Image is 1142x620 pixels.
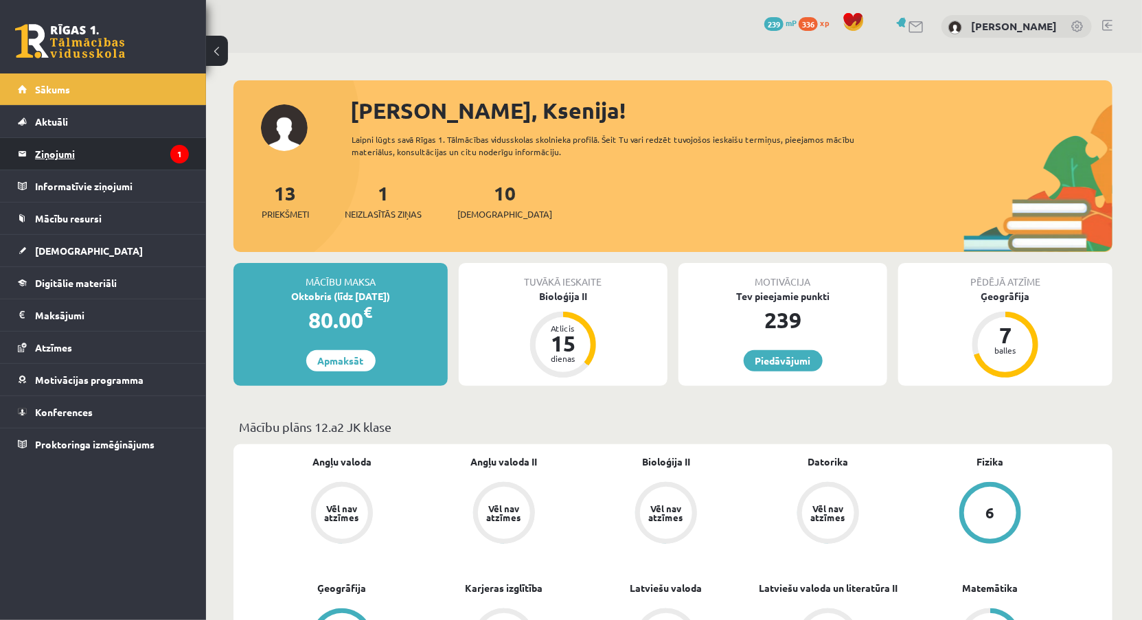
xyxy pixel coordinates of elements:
a: 1Neizlasītās ziņas [345,181,422,221]
div: Mācību maksa [233,263,448,289]
div: 239 [678,303,887,336]
span: Sākums [35,83,70,95]
div: Tev pieejamie punkti [678,289,887,303]
div: Vēl nav atzīmes [485,504,523,522]
a: Sākums [18,73,189,105]
a: 6 [909,482,1071,547]
a: Ziņojumi1 [18,138,189,170]
div: Bioloģija II [459,289,667,303]
a: Maksājumi [18,299,189,331]
div: 6 [986,505,995,520]
span: Digitālie materiāli [35,277,117,289]
span: Neizlasītās ziņas [345,207,422,221]
a: Angļu valoda II [471,455,538,469]
a: 10[DEMOGRAPHIC_DATA] [457,181,552,221]
legend: Informatīvie ziņojumi [35,170,189,202]
div: Vēl nav atzīmes [647,504,685,522]
a: Angļu valoda [312,455,372,469]
div: Motivācija [678,263,887,289]
a: Karjeras izglītība [466,581,543,595]
span: 336 [799,17,818,31]
span: € [364,302,373,322]
a: Apmaksāt [306,350,376,371]
div: Laipni lūgts savā Rīgas 1. Tālmācības vidusskolas skolnieka profilā. Šeit Tu vari redzēt tuvojošo... [352,133,879,158]
a: Bioloģija II Atlicis 15 dienas [459,289,667,380]
a: Rīgas 1. Tālmācības vidusskola [15,24,125,58]
div: Oktobris (līdz [DATE]) [233,289,448,303]
a: Atzīmes [18,332,189,363]
a: Informatīvie ziņojumi [18,170,189,202]
a: Proktoringa izmēģinājums [18,428,189,460]
div: Vēl nav atzīmes [809,504,847,522]
span: xp [820,17,829,28]
a: 239 mP [764,17,797,28]
a: Piedāvājumi [744,350,823,371]
span: mP [786,17,797,28]
a: Vēl nav atzīmes [423,482,585,547]
a: Ģeogrāfija [318,581,367,595]
div: 15 [543,332,584,354]
a: Motivācijas programma [18,364,189,395]
span: [DEMOGRAPHIC_DATA] [35,244,143,257]
span: Priekšmeti [262,207,309,221]
a: 13Priekšmeti [262,181,309,221]
div: Tuvākā ieskaite [459,263,667,289]
div: dienas [543,354,584,363]
div: Vēl nav atzīmes [323,504,361,522]
a: Fizika [977,455,1004,469]
span: Proktoringa izmēģinājums [35,438,155,450]
div: Atlicis [543,324,584,332]
i: 1 [170,145,189,163]
span: Aktuāli [35,115,68,128]
a: Mācību resursi [18,203,189,234]
span: Atzīmes [35,341,72,354]
a: Vēl nav atzīmes [261,482,423,547]
div: Ģeogrāfija [898,289,1112,303]
a: Vēl nav atzīmes [747,482,909,547]
a: Bioloģija II [642,455,690,469]
a: 336 xp [799,17,836,28]
div: 80.00 [233,303,448,336]
span: 239 [764,17,784,31]
a: [DEMOGRAPHIC_DATA] [18,235,189,266]
a: Konferences [18,396,189,428]
a: [PERSON_NAME] [971,19,1057,33]
legend: Ziņojumi [35,138,189,170]
a: Latviešu valoda un literatūra II [759,581,898,595]
a: Matemātika [963,581,1018,595]
legend: Maksājumi [35,299,189,331]
div: Pēdējā atzīme [898,263,1112,289]
span: Motivācijas programma [35,374,144,386]
a: Vēl nav atzīmes [585,482,747,547]
img: Ksenija Tereško [948,21,962,34]
span: [DEMOGRAPHIC_DATA] [457,207,552,221]
a: Latviešu valoda [630,581,703,595]
a: Datorika [808,455,849,469]
span: Mācību resursi [35,212,102,225]
span: Konferences [35,406,93,418]
a: Digitālie materiāli [18,267,189,299]
a: Aktuāli [18,106,189,137]
div: 7 [985,324,1026,346]
div: [PERSON_NAME], Ksenija! [350,94,1112,127]
a: Ģeogrāfija 7 balles [898,289,1112,380]
div: balles [985,346,1026,354]
p: Mācību plāns 12.a2 JK klase [239,417,1107,436]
